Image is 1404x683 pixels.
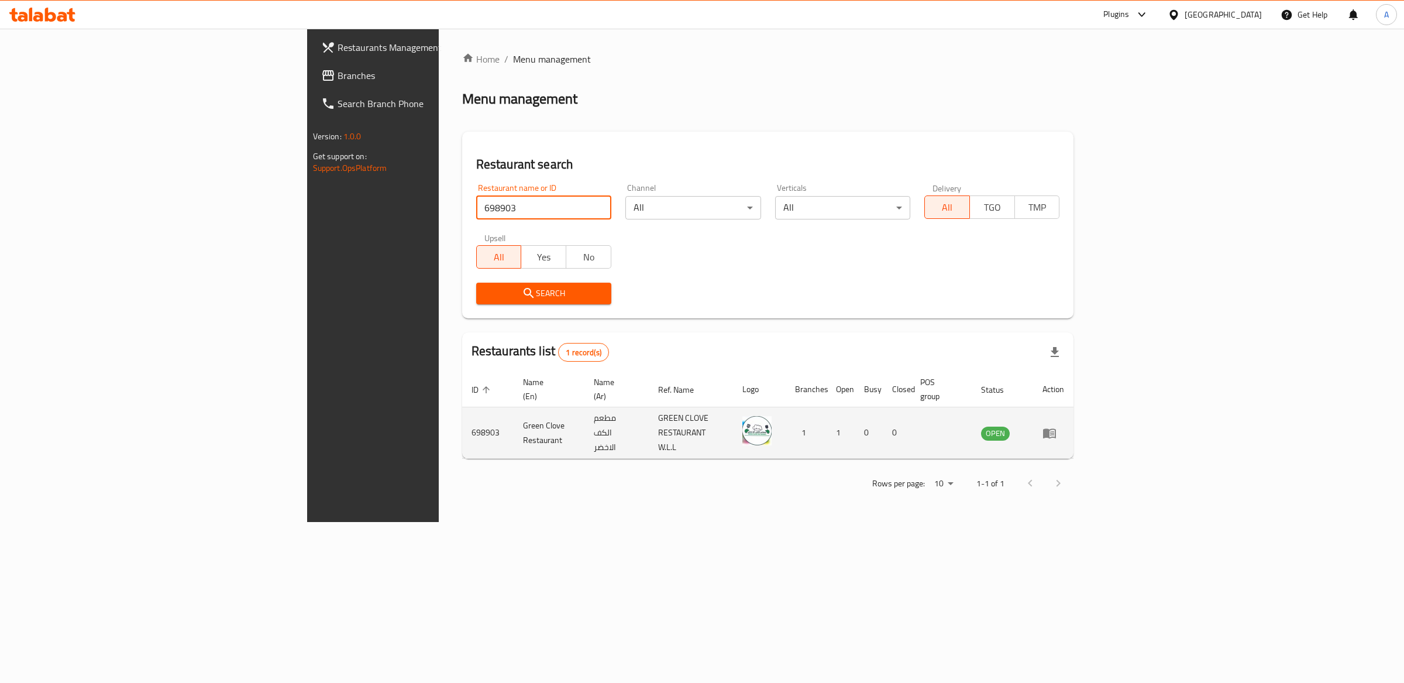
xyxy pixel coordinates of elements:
span: ID [472,383,494,397]
span: Branches [338,68,532,83]
div: Menu [1042,426,1064,440]
a: Branches [312,61,542,90]
td: GREEN CLOVE RESTAURANT W.L.L [649,407,733,459]
span: Version: [313,129,342,144]
th: Branches [786,372,827,407]
span: POS group [920,375,958,403]
button: Search [476,283,611,304]
h2: Menu management [462,90,577,108]
span: Search Branch Phone [338,97,532,111]
td: 0 [855,407,883,459]
div: All [775,196,910,219]
span: Name (Ar) [594,375,635,403]
span: Restaurants Management [338,40,532,54]
td: Green Clove Restaurant [514,407,584,459]
td: مطعم الكف الاخضر [584,407,649,459]
button: No [566,245,611,269]
span: TGO [975,199,1010,216]
table: enhanced table [462,372,1074,459]
span: All [930,199,965,216]
p: 1-1 of 1 [976,476,1004,491]
span: 1 record(s) [559,347,608,358]
input: Search for restaurant name or ID.. [476,196,611,219]
td: 1 [786,407,827,459]
div: Export file [1041,338,1069,366]
span: Ref. Name [658,383,709,397]
td: 0 [883,407,911,459]
span: Status [981,383,1019,397]
img: Green Clove Restaurant [742,416,772,445]
span: 1.0.0 [343,129,362,144]
span: Search [486,286,602,301]
nav: breadcrumb [462,52,1074,66]
span: Menu management [513,52,591,66]
label: Delivery [932,184,962,192]
button: All [476,245,522,269]
th: Open [827,372,855,407]
button: Yes [521,245,566,269]
div: [GEOGRAPHIC_DATA] [1185,8,1262,21]
span: A [1384,8,1389,21]
p: Rows per page: [872,476,925,491]
th: Busy [855,372,883,407]
th: Logo [733,372,786,407]
button: All [924,195,970,219]
div: Total records count [558,343,609,362]
button: TGO [969,195,1015,219]
a: Support.OpsPlatform [313,160,387,176]
span: OPEN [981,427,1010,440]
td: 1 [827,407,855,459]
span: Yes [526,249,562,266]
h2: Restaurant search [476,156,1060,173]
a: Restaurants Management [312,33,542,61]
span: TMP [1020,199,1055,216]
th: Action [1033,372,1073,407]
span: All [481,249,517,266]
th: Closed [883,372,911,407]
label: Upsell [484,234,506,242]
a: Search Branch Phone [312,90,542,118]
h2: Restaurants list [472,342,609,362]
span: No [571,249,607,266]
div: Rows per page: [930,475,958,493]
span: Get support on: [313,149,367,164]
span: Name (En) [523,375,570,403]
button: TMP [1014,195,1060,219]
div: Plugins [1103,8,1129,22]
div: All [625,196,760,219]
